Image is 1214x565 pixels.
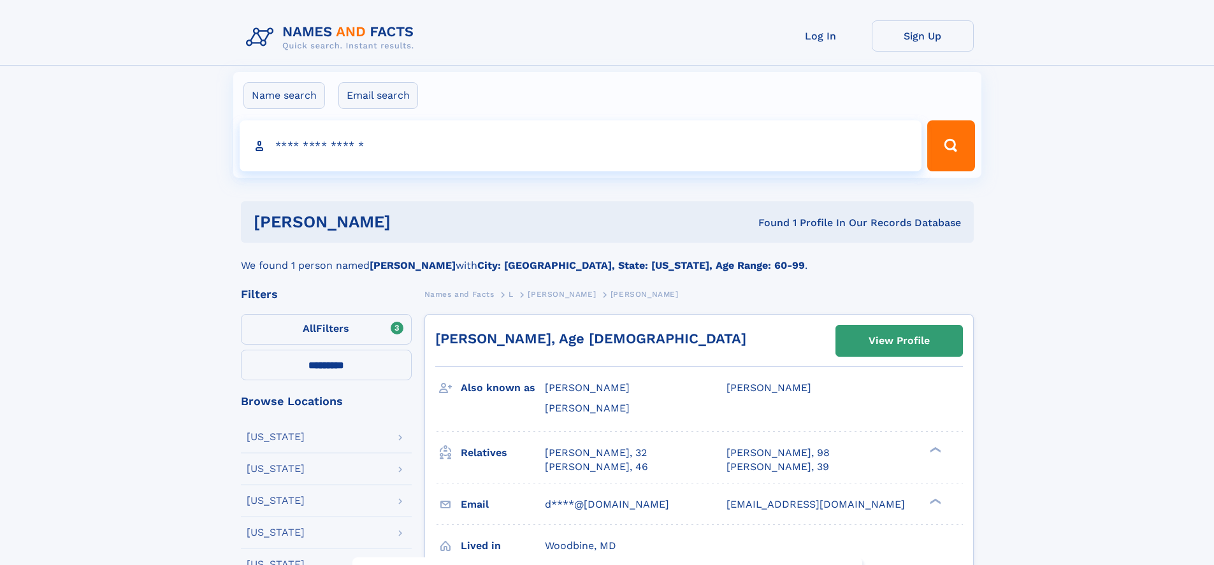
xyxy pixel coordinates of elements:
[477,259,805,271] b: City: [GEOGRAPHIC_DATA], State: [US_STATE], Age Range: 60-99
[303,322,316,334] span: All
[545,460,648,474] a: [PERSON_NAME], 46
[254,214,575,230] h1: [PERSON_NAME]
[869,326,930,355] div: View Profile
[247,464,305,474] div: [US_STATE]
[927,445,942,454] div: ❯
[611,290,679,299] span: [PERSON_NAME]
[435,331,746,347] a: [PERSON_NAME], Age [DEMOGRAPHIC_DATA]
[927,120,974,171] button: Search Button
[241,243,974,273] div: We found 1 person named with .
[545,402,630,414] span: [PERSON_NAME]
[509,290,514,299] span: L
[528,286,596,302] a: [PERSON_NAME]
[528,290,596,299] span: [PERSON_NAME]
[461,377,545,399] h3: Also known as
[240,120,922,171] input: search input
[545,446,647,460] a: [PERSON_NAME], 32
[461,494,545,515] h3: Email
[424,286,495,302] a: Names and Facts
[461,535,545,557] h3: Lived in
[241,396,412,407] div: Browse Locations
[545,382,630,394] span: [PERSON_NAME]
[247,496,305,506] div: [US_STATE]
[247,527,305,538] div: [US_STATE]
[461,442,545,464] h3: Relatives
[545,540,616,552] span: Woodbine, MD
[241,314,412,345] label: Filters
[927,497,942,505] div: ❯
[247,432,305,442] div: [US_STATE]
[370,259,456,271] b: [PERSON_NAME]
[241,20,424,55] img: Logo Names and Facts
[574,216,961,230] div: Found 1 Profile In Our Records Database
[338,82,418,109] label: Email search
[241,289,412,300] div: Filters
[872,20,974,52] a: Sign Up
[770,20,872,52] a: Log In
[243,82,325,109] label: Name search
[836,325,962,356] a: View Profile
[726,446,830,460] a: [PERSON_NAME], 98
[726,382,811,394] span: [PERSON_NAME]
[726,460,829,474] a: [PERSON_NAME], 39
[509,286,514,302] a: L
[726,498,905,510] span: [EMAIL_ADDRESS][DOMAIN_NAME]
